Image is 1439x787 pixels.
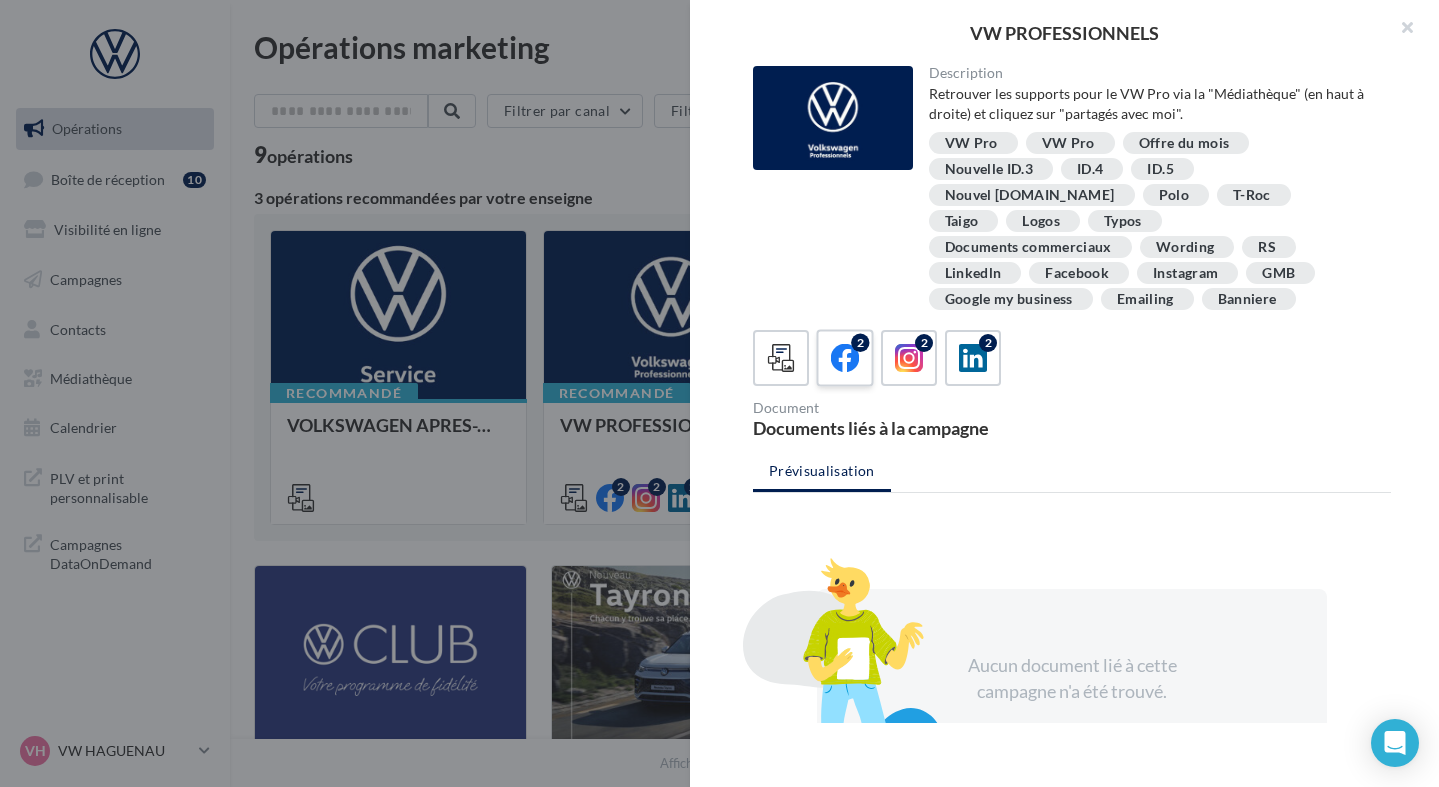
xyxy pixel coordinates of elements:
div: GMB [1262,266,1295,281]
div: Banniere [1218,292,1277,307]
div: Google my business [945,292,1073,307]
div: Taigo [945,214,979,229]
div: Nouvel [DOMAIN_NAME] [945,188,1115,203]
div: Polo [1159,188,1189,203]
div: ID.4 [1077,162,1103,177]
div: Logos [1022,214,1060,229]
div: Instagram [1153,266,1218,281]
div: T-Roc [1233,188,1271,203]
div: ID.5 [1147,162,1173,177]
div: Typos [1104,214,1142,229]
div: 2 [851,334,869,352]
div: Retrouver les supports pour le VW Pro via la "Médiathèque" (en haut à droite) et cliquez sur "par... [929,84,1376,124]
div: RS [1258,240,1276,255]
div: Document [753,401,1064,415]
div: Description [929,66,1376,80]
div: Wording [1156,240,1214,255]
div: Aucun document lié à cette campagne n'a été trouvé. [945,653,1199,704]
div: Documents commerciaux [945,240,1112,255]
div: Offre du mois [1139,136,1230,151]
div: Emailing [1117,292,1174,307]
div: Linkedln [945,266,1002,281]
div: Open Intercom Messenger [1371,719,1419,767]
div: VW Pro [945,136,998,151]
div: 2 [915,334,933,352]
div: Documents liés à la campagne [753,419,1064,437]
div: VW PROFESSIONNELS [721,24,1407,42]
div: Nouvelle ID.3 [945,162,1034,177]
div: VW Pro [1042,136,1095,151]
div: 2 [979,334,997,352]
div: Facebook [1045,266,1109,281]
